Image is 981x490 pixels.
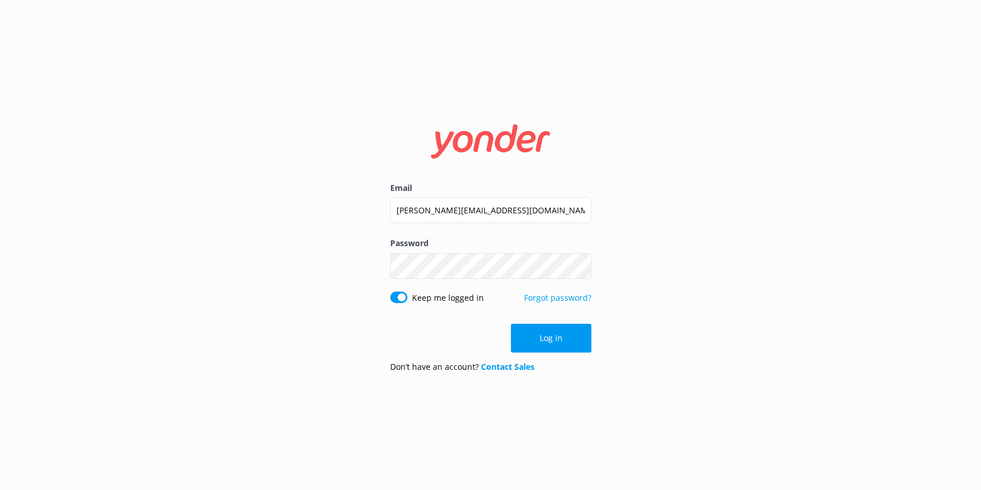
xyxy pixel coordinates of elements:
[568,254,591,277] button: Show password
[390,182,591,194] label: Email
[511,324,591,353] button: Log in
[390,197,591,223] input: user@emailaddress.com
[390,237,591,250] label: Password
[390,361,534,373] p: Don’t have an account?
[481,361,534,372] a: Contact Sales
[524,292,591,303] a: Forgot password?
[412,292,484,304] label: Keep me logged in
